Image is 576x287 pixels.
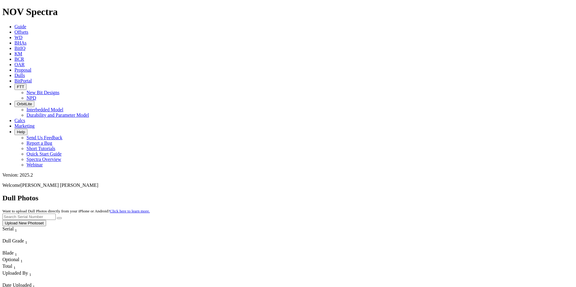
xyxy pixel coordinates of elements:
p: Welcome [2,183,574,188]
sub: 1 [15,252,17,257]
button: OrbitLite [14,101,34,107]
a: BCR [14,57,24,62]
div: Optional Sort None [2,257,23,264]
sub: 1 [29,272,31,277]
sub: 1 [20,259,23,263]
small: Want to upload Dull Photos directly from your iPhone or Android? [2,209,150,213]
div: Serial Sort None [2,226,28,233]
button: Upload New Photoset [2,220,46,226]
a: Spectra Overview [27,157,61,162]
span: Sort None [15,226,17,231]
div: Sort None [2,238,45,250]
span: Total [2,264,12,269]
a: Durability and Parameter Model [27,113,89,118]
a: NPD [27,95,36,100]
span: Help [17,130,25,134]
a: OAR [14,62,25,67]
button: FTT [14,84,27,90]
span: Blade [2,250,14,255]
span: Sort None [29,270,31,276]
span: Optional [2,257,19,262]
div: Sort None [2,264,23,270]
a: Guide [14,24,26,29]
a: WD [14,35,23,40]
a: Marketing [14,123,35,128]
a: BHAs [14,40,27,45]
a: Quick Start Guide [27,151,61,156]
a: Dulls [14,73,25,78]
a: Send Us Feedback [27,135,62,140]
sub: 1 [14,266,16,270]
h1: NOV Spectra [2,6,574,17]
div: Sort None [2,250,23,257]
a: Click here to learn more. [110,209,150,213]
div: Dull Grade Sort None [2,238,45,245]
sub: 1 [25,240,27,245]
span: Sort None [25,238,27,243]
span: Sort None [20,257,23,262]
a: Calcs [14,118,25,123]
span: Sort None [15,250,17,255]
span: Uploaded By [2,270,28,276]
sub: 1 [15,228,17,233]
span: OrbitLite [17,102,32,106]
div: Sort None [2,226,28,238]
a: Short Tutorials [27,146,55,151]
span: Dull Grade [2,238,24,243]
a: Proposal [14,67,31,73]
a: Interbedded Model [27,107,63,112]
div: Sort None [2,270,59,282]
div: Version: 2025.2 [2,172,574,178]
a: Offsets [14,29,28,35]
h2: Dull Photos [2,194,574,202]
span: FTT [17,85,24,89]
span: [PERSON_NAME] [PERSON_NAME] [20,183,98,188]
div: Column Menu [2,245,45,250]
div: Column Menu [2,233,28,238]
span: Serial [2,226,14,231]
div: Blade Sort None [2,250,23,257]
div: Sort None [2,257,23,264]
a: New Bit Designs [27,90,59,95]
a: Report a Bug [27,140,52,146]
span: Sort None [14,264,16,269]
div: Total Sort None [2,264,23,270]
div: Uploaded By Sort None [2,270,59,277]
a: KM [14,51,22,56]
a: BitIQ [14,46,25,51]
input: Search Serial Number [2,214,56,220]
div: Column Menu [2,277,59,282]
a: Webinar [27,162,43,167]
button: Help [14,129,27,135]
a: BitPortal [14,78,32,83]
